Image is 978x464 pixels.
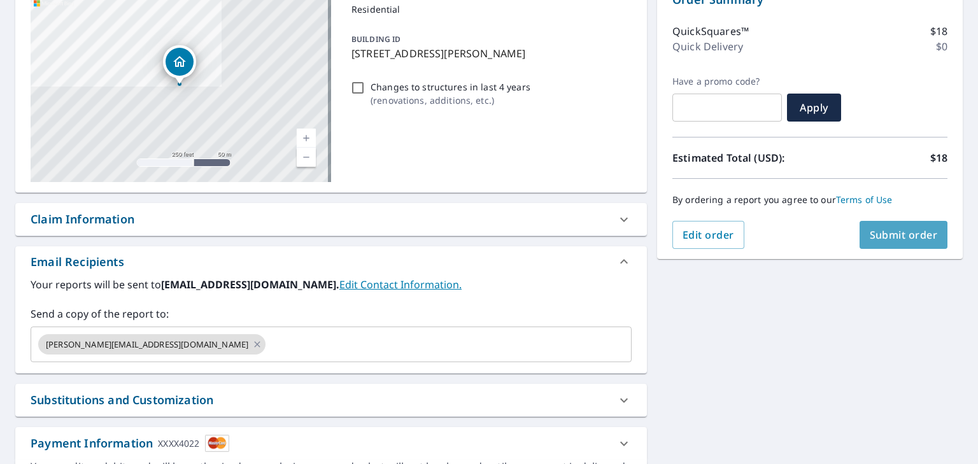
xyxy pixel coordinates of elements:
p: $18 [930,150,947,165]
p: $18 [930,24,947,39]
span: Apply [797,101,831,115]
span: Edit order [683,228,734,242]
button: Submit order [860,221,948,249]
p: ( renovations, additions, etc. ) [371,94,530,107]
div: Claim Information [15,203,647,236]
div: [PERSON_NAME][EMAIL_ADDRESS][DOMAIN_NAME] [38,334,266,355]
p: BUILDING ID [351,34,400,45]
a: Current Level 17, Zoom Out [297,148,316,167]
p: $0 [936,39,947,54]
p: By ordering a report you agree to our [672,194,947,206]
button: Apply [787,94,841,122]
div: Dropped pin, building 1, Residential property, 218 W Saint Andrews Dr Sioux Falls, SD 57108 [163,45,196,85]
div: Substitutions and Customization [31,391,213,409]
b: [EMAIL_ADDRESS][DOMAIN_NAME]. [161,278,339,292]
button: Edit order [672,221,744,249]
span: [PERSON_NAME][EMAIL_ADDRESS][DOMAIN_NAME] [38,339,256,351]
a: Current Level 17, Zoom In [297,129,316,148]
div: Email Recipients [31,253,124,271]
label: Have a promo code? [672,76,782,87]
div: Substitutions and Customization [15,384,647,416]
div: Email Recipients [15,246,647,277]
a: EditContactInfo [339,278,462,292]
p: QuickSquares™ [672,24,749,39]
div: Payment Information [31,435,229,452]
div: Payment InformationXXXX4022cardImage [15,427,647,460]
span: Submit order [870,228,938,242]
p: Residential [351,3,627,16]
div: Claim Information [31,211,134,228]
img: cardImage [205,435,229,452]
label: Your reports will be sent to [31,277,632,292]
p: Estimated Total (USD): [672,150,810,165]
p: Changes to structures in last 4 years [371,80,530,94]
p: Quick Delivery [672,39,743,54]
a: Terms of Use [836,193,893,206]
label: Send a copy of the report to: [31,306,632,321]
p: [STREET_ADDRESS][PERSON_NAME] [351,46,627,61]
div: XXXX4022 [158,435,199,452]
